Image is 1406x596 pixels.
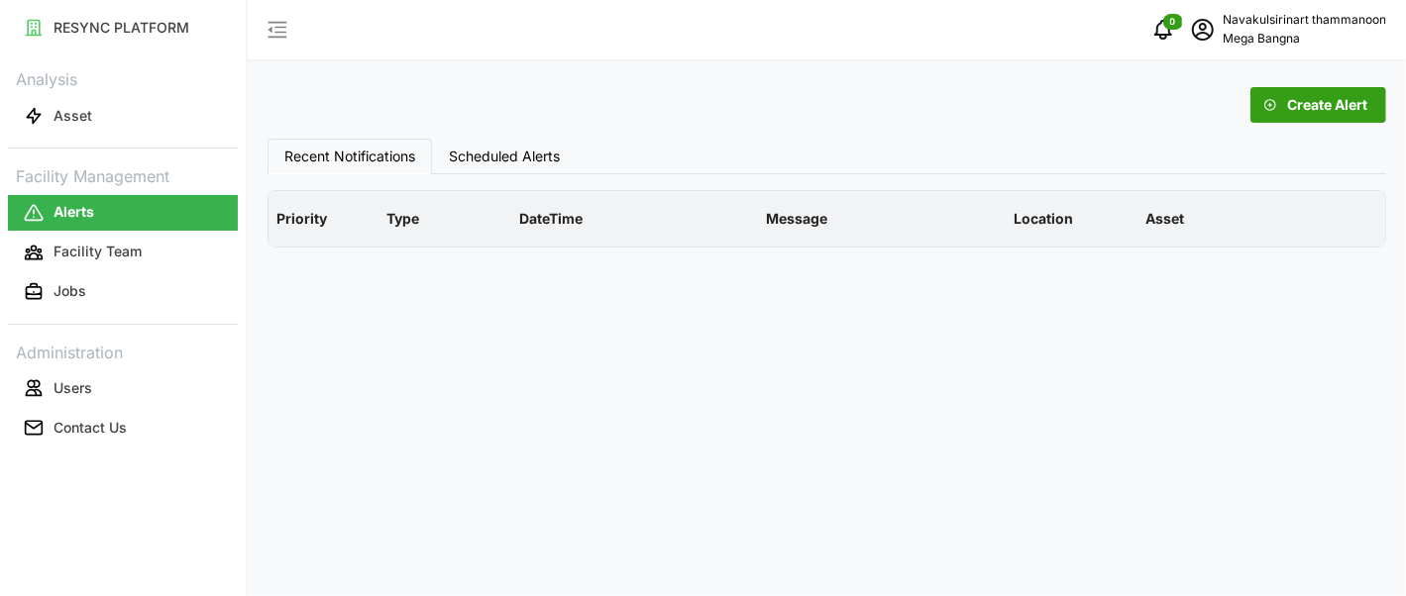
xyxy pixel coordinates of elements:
[8,10,238,46] button: RESYNC PLATFORM
[1143,10,1183,50] button: notifications
[54,281,86,301] p: Jobs
[1183,10,1223,50] button: schedule
[1010,193,1134,245] p: Location
[515,193,755,245] p: DateTime
[1223,11,1386,30] p: Navakulsirinart thammanoon
[449,149,560,163] span: Scheduled Alerts
[1287,88,1367,122] span: Create Alert
[54,418,127,438] p: Contact Us
[8,233,238,272] a: Facility Team
[8,370,238,406] button: Users
[54,18,189,38] p: RESYNC PLATFORM
[1141,193,1381,245] p: Asset
[762,193,1002,245] p: Message
[8,98,238,134] button: Asset
[8,8,238,48] a: RESYNC PLATFORM
[54,242,142,261] p: Facility Team
[8,235,238,270] button: Facility Team
[54,202,94,222] p: Alerts
[1170,15,1176,29] span: 0
[8,410,238,446] button: Contact Us
[54,378,92,398] p: Users
[284,149,415,163] span: Recent Notifications
[1250,87,1386,123] button: Create Alert
[1223,30,1386,49] p: Mega Bangna
[54,106,92,126] p: Asset
[383,193,507,245] p: Type
[8,160,238,189] p: Facility Management
[8,274,238,310] button: Jobs
[8,368,238,408] a: Users
[8,272,238,312] a: Jobs
[8,337,238,365] p: Administration
[8,96,238,136] a: Asset
[8,63,238,92] p: Analysis
[8,408,238,447] a: Contact Us
[272,193,376,245] p: Priority
[8,195,238,231] button: Alerts
[8,193,238,233] a: Alerts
